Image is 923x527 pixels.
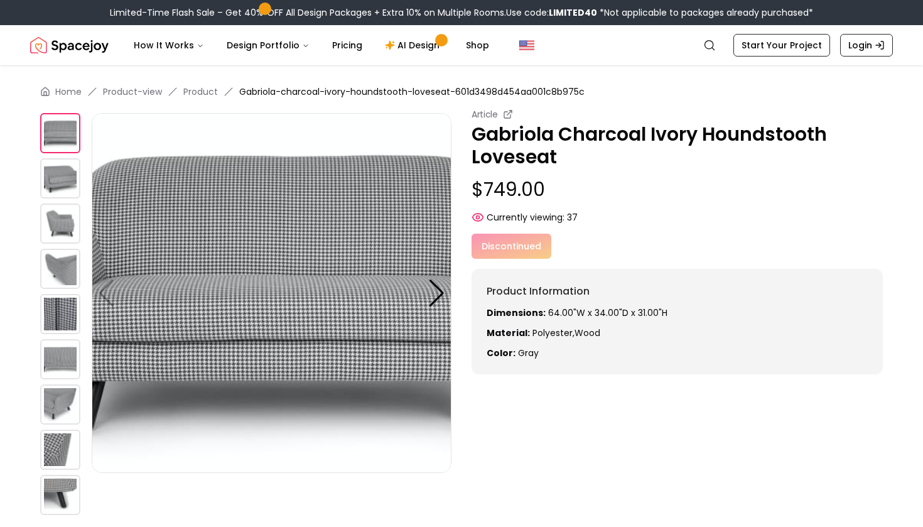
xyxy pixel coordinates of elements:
[567,211,578,224] span: 37
[40,204,80,244] img: https://storage.googleapis.com/spacejoy-main/assets/601d3498d454aa001c8b975c/product_2_n026gi2incn6
[519,38,534,53] img: United States
[40,384,80,425] img: https://storage.googleapis.com/spacejoy-main/assets/601d3498d454aa001c8b975c/product_6_g23m0pn83lcc
[103,85,162,98] a: Product-view
[322,33,372,58] a: Pricing
[92,113,451,473] img: https://storage.googleapis.com/spacejoy-main/assets/601d3498d454aa001c8b975c/product_0_0a4c3gj40c1aj
[239,85,585,98] span: Gabriola-charcoal-ivory-houndstooth-loveseat-601d3498d454aa001c8b975c
[840,34,893,57] a: Login
[40,158,80,198] img: https://storage.googleapis.com/spacejoy-main/assets/601d3498d454aa001c8b975c/product_1_knd1mo139bde
[472,108,498,121] small: Article
[183,85,218,98] a: Product
[124,33,214,58] button: How It Works
[487,307,868,319] p: 64.00"W x 34.00"D x 31.00"H
[217,33,320,58] button: Design Portfolio
[487,211,564,224] span: Currently viewing:
[30,33,109,58] img: Spacejoy Logo
[487,284,868,299] h6: Product Information
[472,123,883,168] p: Gabriola Charcoal Ivory Houndstooth Loveseat
[30,33,109,58] a: Spacejoy
[451,113,811,473] img: https://storage.googleapis.com/spacejoy-main/assets/601d3498d454aa001c8b975c/product_1_knd1mo139bde
[532,327,600,339] span: Polyester,wood
[40,249,80,289] img: https://storage.googleapis.com/spacejoy-main/assets/601d3498d454aa001c8b975c/product_3_35lm1m9781mn
[375,33,453,58] a: AI Design
[40,85,883,98] nav: breadcrumb
[506,6,597,19] span: Use code:
[597,6,813,19] span: *Not applicable to packages already purchased*
[124,33,499,58] nav: Main
[472,178,883,201] p: $749.00
[487,347,515,359] strong: Color:
[40,475,80,515] img: https://storage.googleapis.com/spacejoy-main/assets/601d3498d454aa001c8b975c/product_8_pi64golf811
[733,34,830,57] a: Start Your Project
[30,25,893,65] nav: Global
[40,113,80,153] img: https://storage.googleapis.com/spacejoy-main/assets/601d3498d454aa001c8b975c/product_0_0a4c3gj40c1aj
[55,85,82,98] a: Home
[487,307,546,319] strong: Dimensions:
[40,339,80,379] img: https://storage.googleapis.com/spacejoy-main/assets/601d3498d454aa001c8b975c/product_5_hddk05dmi9p
[487,327,530,339] strong: Material:
[110,6,813,19] div: Limited-Time Flash Sale – Get 40% OFF All Design Packages + Extra 10% on Multiple Rooms.
[549,6,597,19] b: LIMITED40
[40,294,80,334] img: https://storage.googleapis.com/spacejoy-main/assets/601d3498d454aa001c8b975c/product_4_kfk2i4mi5l
[40,430,80,470] img: https://storage.googleapis.com/spacejoy-main/assets/601d3498d454aa001c8b975c/product_7_b232k2oae9mi
[456,33,499,58] a: Shop
[518,347,539,359] span: gray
